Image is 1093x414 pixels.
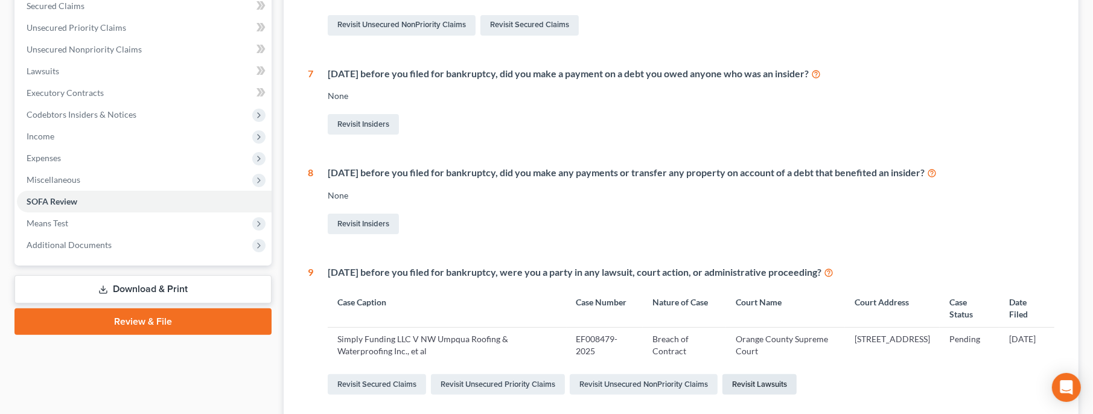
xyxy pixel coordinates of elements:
[328,90,1054,102] div: None
[845,328,940,363] td: [STREET_ADDRESS]
[328,214,399,234] a: Revisit Insiders
[17,17,272,39] a: Unsecured Priority Claims
[567,328,643,363] td: EF008479-2025
[999,328,1054,363] td: [DATE]
[940,289,999,327] th: Case Status
[480,15,579,36] a: Revisit Secured Claims
[27,66,59,76] span: Lawsuits
[17,60,272,82] a: Lawsuits
[328,67,1054,81] div: [DATE] before you filed for bankruptcy, did you make a payment on a debt you owed anyone who was ...
[328,15,476,36] a: Revisit Unsecured NonPriority Claims
[14,308,272,335] a: Review & File
[14,275,272,304] a: Download & Print
[328,289,567,327] th: Case Caption
[27,22,126,33] span: Unsecured Priority Claims
[643,289,726,327] th: Nature of Case
[328,114,399,135] a: Revisit Insiders
[567,289,643,327] th: Case Number
[845,289,940,327] th: Court Address
[27,196,77,206] span: SOFA Review
[27,153,61,163] span: Expenses
[328,374,426,395] a: Revisit Secured Claims
[726,289,845,327] th: Court Name
[27,240,112,250] span: Additional Documents
[17,191,272,212] a: SOFA Review
[570,374,718,395] a: Revisit Unsecured NonPriority Claims
[308,166,313,237] div: 8
[722,374,797,395] a: Revisit Lawsuits
[308,67,313,138] div: 7
[643,328,726,363] td: Breach of Contract
[940,328,999,363] td: Pending
[27,131,54,141] span: Income
[308,266,313,397] div: 9
[1052,373,1081,402] div: Open Intercom Messenger
[27,88,104,98] span: Executory Contracts
[328,189,1054,202] div: None
[328,266,1054,279] div: [DATE] before you filed for bankruptcy, were you a party in any lawsuit, court action, or adminis...
[27,1,84,11] span: Secured Claims
[27,44,142,54] span: Unsecured Nonpriority Claims
[27,174,80,185] span: Miscellaneous
[726,328,845,363] td: Orange County Supreme Court
[999,289,1054,327] th: Date Filed
[328,328,567,363] td: Simply Funding LLC V NW Umpqua Roofing & Waterproofing Inc., et al
[328,166,1054,180] div: [DATE] before you filed for bankruptcy, did you make any payments or transfer any property on acc...
[17,39,272,60] a: Unsecured Nonpriority Claims
[27,109,136,119] span: Codebtors Insiders & Notices
[17,82,272,104] a: Executory Contracts
[431,374,565,395] a: Revisit Unsecured Priority Claims
[27,218,68,228] span: Means Test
